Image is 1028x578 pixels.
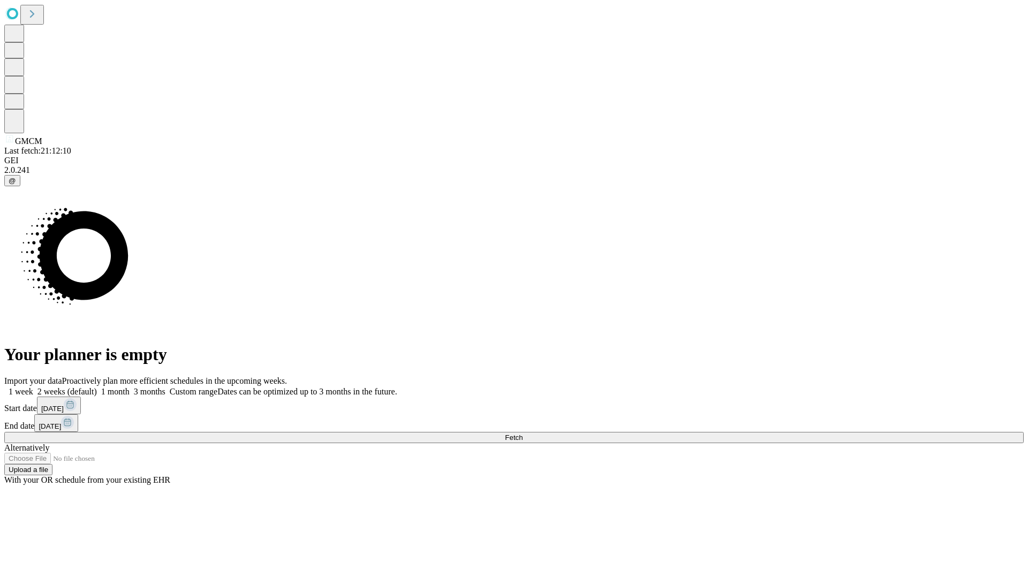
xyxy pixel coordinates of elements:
[4,397,1024,414] div: Start date
[4,464,52,475] button: Upload a file
[101,387,130,396] span: 1 month
[15,136,42,146] span: GMCM
[4,414,1024,432] div: End date
[39,422,61,430] span: [DATE]
[4,146,71,155] span: Last fetch: 21:12:10
[4,156,1024,165] div: GEI
[170,387,217,396] span: Custom range
[62,376,287,385] span: Proactively plan more efficient schedules in the upcoming weeks.
[217,387,397,396] span: Dates can be optimized up to 3 months in the future.
[4,175,20,186] button: @
[37,387,97,396] span: 2 weeks (default)
[4,376,62,385] span: Import your data
[37,397,81,414] button: [DATE]
[9,387,33,396] span: 1 week
[41,405,64,413] span: [DATE]
[34,414,78,432] button: [DATE]
[4,432,1024,443] button: Fetch
[505,433,523,442] span: Fetch
[4,165,1024,175] div: 2.0.241
[4,443,49,452] span: Alternatively
[134,387,165,396] span: 3 months
[4,475,170,484] span: With your OR schedule from your existing EHR
[9,177,16,185] span: @
[4,345,1024,364] h1: Your planner is empty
